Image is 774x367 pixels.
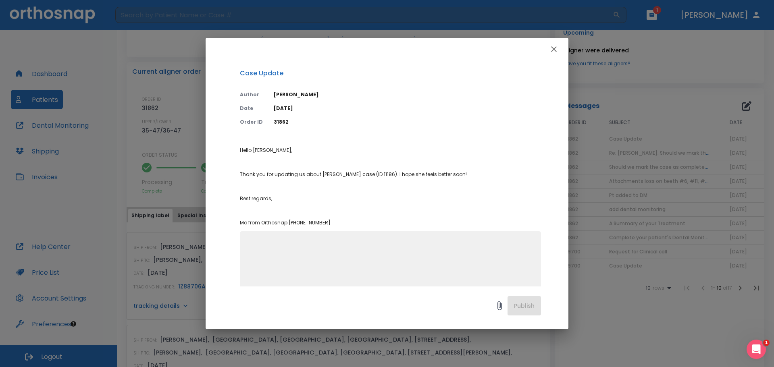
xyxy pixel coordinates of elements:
[240,105,264,112] p: Date
[240,68,541,78] p: Case Update
[240,195,541,202] p: Best regards,
[240,171,541,178] p: Thank you for updating us about [PERSON_NAME] case (ID 11186). I hope she feels better soon!
[274,105,541,112] p: [DATE]
[747,340,766,359] iframe: Intercom live chat
[274,118,541,126] p: 31862
[240,219,541,226] p: Mo from Orthosnap [PHONE_NUMBER]
[240,118,264,126] p: Order ID
[240,91,264,98] p: Author
[274,91,541,98] p: [PERSON_NAME]
[763,340,770,346] span: 1
[240,147,541,154] p: Hello [PERSON_NAME],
